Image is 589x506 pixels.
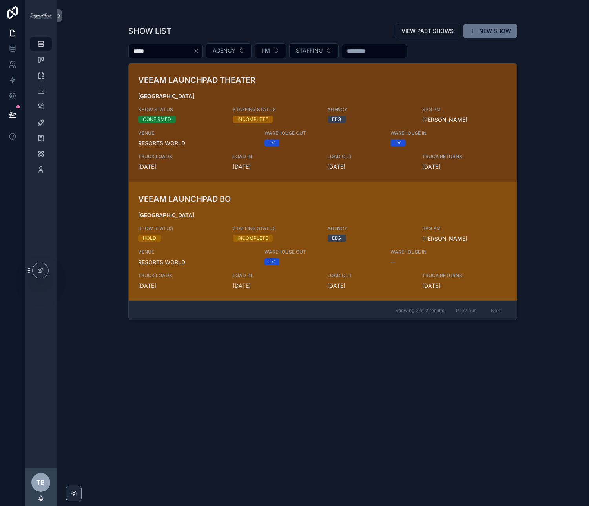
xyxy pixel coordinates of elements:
[143,235,156,242] div: HOLD
[401,27,454,35] span: VIEW PAST SHOWS
[233,106,318,113] span: STAFFING STATUS
[422,153,507,160] span: TRUCK RETURNS
[233,225,318,232] span: STAFFING STATUS
[328,225,413,232] span: AGENCY
[255,43,286,58] button: Select Button
[463,24,517,38] button: NEW SHOW
[138,193,381,205] h3: VEEAM LAUNCHPAD BO
[129,182,517,301] a: VEEAM LAUNCHPAD BO[GEOGRAPHIC_DATA]SHOW STATUSHOLDSTAFFING STATUSINCOMPLETEAGENCYEEGSPG PM[PERSON...
[328,272,413,279] span: LOAD OUT
[237,235,268,242] div: INCOMPLETE
[390,258,395,266] span: --
[422,225,507,232] span: SPG PM
[129,63,517,182] a: VEEAM LAUNCHPAD THEATER[GEOGRAPHIC_DATA]SHOW STATUSCONFIRMEDSTAFFING STATUSINCOMPLETEAGENCYEEGSPG...
[395,307,444,314] span: Showing 2 of 2 results
[37,478,45,487] span: TB
[138,212,194,218] strong: [GEOGRAPHIC_DATA]
[206,43,252,58] button: Select Button
[390,249,476,255] span: WAREHOUSE IN
[128,26,171,37] h1: SHOW LIST
[328,106,413,113] span: AGENCY
[422,106,507,113] span: SPG PM
[296,47,323,55] span: STAFFING
[332,235,341,242] div: EEG
[395,24,460,38] button: VIEW PAST SHOWS
[328,282,413,290] span: [DATE]
[422,282,507,290] span: [DATE]
[233,282,318,290] span: [DATE]
[25,31,57,187] div: scrollable content
[193,48,202,54] button: Clear
[264,130,381,136] span: WAREHOUSE OUT
[233,153,318,160] span: LOAD IN
[261,47,270,55] span: PM
[269,139,275,146] div: LV
[138,225,223,232] span: SHOW STATUS
[138,139,255,147] span: RESORTS WORLD
[138,106,223,113] span: SHOW STATUS
[395,139,401,146] div: LV
[138,93,194,99] strong: [GEOGRAPHIC_DATA]
[30,13,52,19] img: App logo
[138,153,223,160] span: TRUCK LOADS
[138,74,381,86] h3: VEEAM LAUNCHPAD THEATER
[138,258,255,266] span: RESORTS WORLD
[289,43,339,58] button: Select Button
[332,116,341,123] div: EEG
[269,258,275,265] div: LV
[390,130,476,136] span: WAREHOUSE IN
[138,130,255,136] span: VENUE
[233,272,318,279] span: LOAD IN
[213,47,235,55] span: AGENCY
[328,153,413,160] span: LOAD OUT
[422,163,507,171] span: [DATE]
[138,272,223,279] span: TRUCK LOADS
[328,163,413,171] span: [DATE]
[138,282,223,290] span: [DATE]
[422,272,507,279] span: TRUCK RETURNS
[233,163,318,171] span: [DATE]
[138,163,223,171] span: [DATE]
[422,235,467,243] a: [PERSON_NAME]
[143,116,171,123] div: CONFIRMED
[264,249,381,255] span: WAREHOUSE OUT
[237,116,268,123] div: INCOMPLETE
[422,116,467,124] a: [PERSON_NAME]
[138,249,255,255] span: VENUE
